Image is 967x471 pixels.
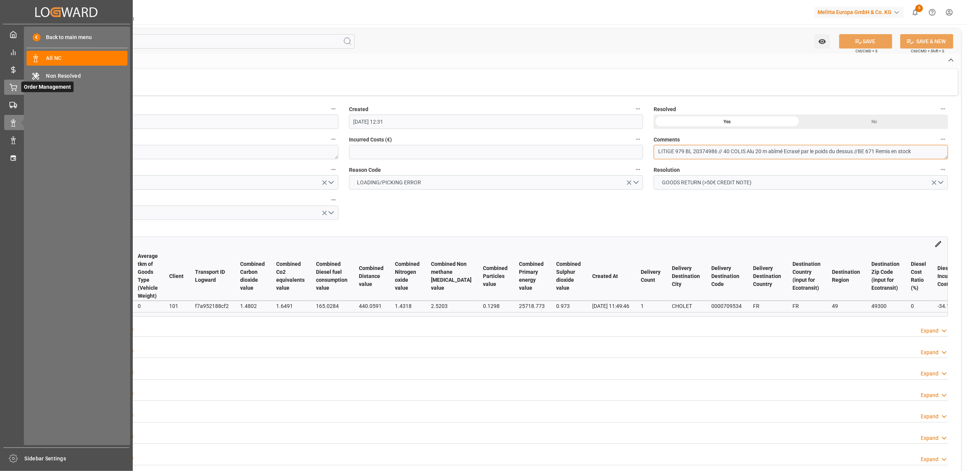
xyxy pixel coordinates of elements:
[635,252,666,301] th: Delivery Count
[44,115,338,129] input: DD-MM-YYYY HH:MM
[938,104,948,114] button: Resolved
[240,301,265,311] div: 1.4802
[25,455,130,463] span: Sidebar Settings
[787,252,826,301] th: Destination Country (input for Ecotransit)
[592,301,629,311] div: [DATE] 11:49:46
[921,349,939,356] div: Expand
[4,62,129,77] a: Rate Management
[866,252,905,301] th: Destination Zip Code (input for Ecotransit)
[911,301,926,311] div: 0
[329,134,338,144] button: Transport ID Logward *
[832,301,860,311] div: 49
[814,7,904,18] div: Melitta Europa GmbH & Co. KG
[921,434,939,442] div: Expand
[921,370,939,378] div: Expand
[46,54,128,62] span: All NC
[921,391,939,399] div: Expand
[932,252,964,301] th: Diesel Incurred Cost
[666,252,706,301] th: Delivery Destination City
[855,48,877,54] span: Ctrl/CMD + S
[425,252,477,301] th: Combined Non methane [MEDICAL_DATA] value
[21,82,74,92] span: Order Management
[4,44,129,59] a: Control Tower
[900,34,953,49] button: SAVE & NEW
[633,134,643,144] button: Incurred Costs (€)
[672,301,700,311] div: CHOLET
[349,105,368,113] span: Created
[4,27,129,42] a: My Cockpit
[132,252,164,301] th: Average tkm of Goods Type (Vehicle Weight)
[234,252,270,301] th: Combined Carbon dioxide value
[276,301,305,311] div: 1.6491
[329,165,338,174] button: Responsible Party
[654,136,680,144] span: Comments
[349,136,392,144] span: Incurred Costs (€)
[814,5,907,19] button: Melitta Europa GmbH & Co. KG
[395,301,420,311] div: 1.4318
[35,34,355,49] input: Search Fields
[477,252,513,301] th: Combined Particles value
[924,4,941,21] button: Help Center
[814,34,830,49] button: open menu
[46,72,128,80] span: Non Resolved
[353,252,389,301] th: Combined Distance value
[586,252,635,301] th: Created At
[556,301,581,311] div: 0.973
[921,413,939,421] div: Expand
[349,166,381,174] span: Reason Code
[706,252,747,301] th: Delivery Destination Code
[938,134,948,144] button: Comments
[753,301,781,311] div: FR
[513,252,550,301] th: Combined Primary energy value
[633,104,643,114] button: Created
[329,195,338,205] button: Cost Ownership
[389,252,425,301] th: Combined Nitrogen oxide value
[871,301,899,311] div: 49300
[349,175,643,190] button: open menu
[654,105,676,113] span: Resolved
[4,80,129,94] a: Order ManagementOrder Management
[839,34,892,49] button: SAVE
[658,179,755,187] span: GOODS RETURN (>50€ CREDIT NOTE)
[310,252,353,301] th: Combined Diesel fuel consumption value
[138,301,158,311] div: 0
[654,175,948,190] button: open menu
[641,301,660,311] div: 1
[801,115,948,129] div: No
[270,252,310,301] th: Combined Co2 equivalents value
[164,252,189,301] th: Client
[907,4,924,21] button: show 5 new notifications
[654,145,948,159] textarea: LITIGE 979 BL 20374986 // 40 COLIS Alu 20 m abîmé Ecrasé par le poids du dessus //BE 671 Remis en...
[4,97,129,112] a: Transport Management
[169,301,184,311] div: 101
[44,175,338,190] button: open menu
[905,252,932,301] th: Diesel Cost Ratio (%)
[654,166,680,174] span: Resolution
[915,5,923,12] span: 5
[195,301,229,311] div: f7a952188cf2
[359,301,384,311] div: 440.0591
[937,301,959,311] div: -34.1596
[711,301,742,311] div: 0000709534
[550,252,586,301] th: Combined Sulphur dioxide value
[747,252,787,301] th: Delivery Destination Country
[353,179,425,187] span: LOADING/PICKING ERROR
[792,301,821,311] div: FR
[938,165,948,174] button: Resolution
[483,301,508,311] div: 0.1298
[349,115,643,129] input: DD-MM-YYYY HH:MM
[519,301,545,311] div: 25718.773
[44,145,338,159] textarea: f7a952188cf2
[921,455,939,463] div: Expand
[316,301,347,311] div: 165.0284
[41,33,92,41] span: Back to main menu
[329,104,338,114] button: Updated
[633,165,643,174] button: Reason Code
[44,206,338,220] button: open menu
[431,301,472,311] div: 2.5203
[189,252,234,301] th: Transport ID Logward
[911,48,944,54] span: Ctrl/CMD + Shift + S
[4,133,129,148] a: Data Management
[27,68,127,83] a: Non Resolved
[27,51,127,66] a: All NC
